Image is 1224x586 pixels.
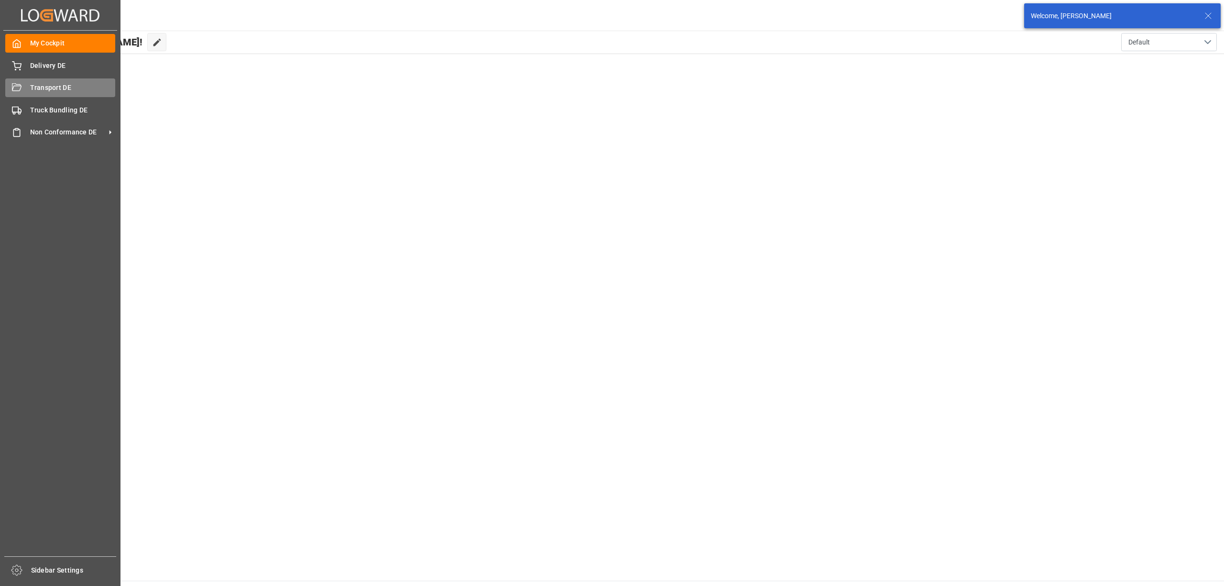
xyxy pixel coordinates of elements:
[5,34,115,53] a: My Cockpit
[5,78,115,97] a: Transport DE
[1121,33,1217,51] button: open menu
[31,565,117,575] span: Sidebar Settings
[30,38,116,48] span: My Cockpit
[30,83,116,93] span: Transport DE
[1031,11,1195,21] div: Welcome, [PERSON_NAME]
[30,105,116,115] span: Truck Bundling DE
[30,61,116,71] span: Delivery DE
[5,100,115,119] a: Truck Bundling DE
[30,127,106,137] span: Non Conformance DE
[5,56,115,75] a: Delivery DE
[1128,37,1150,47] span: Default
